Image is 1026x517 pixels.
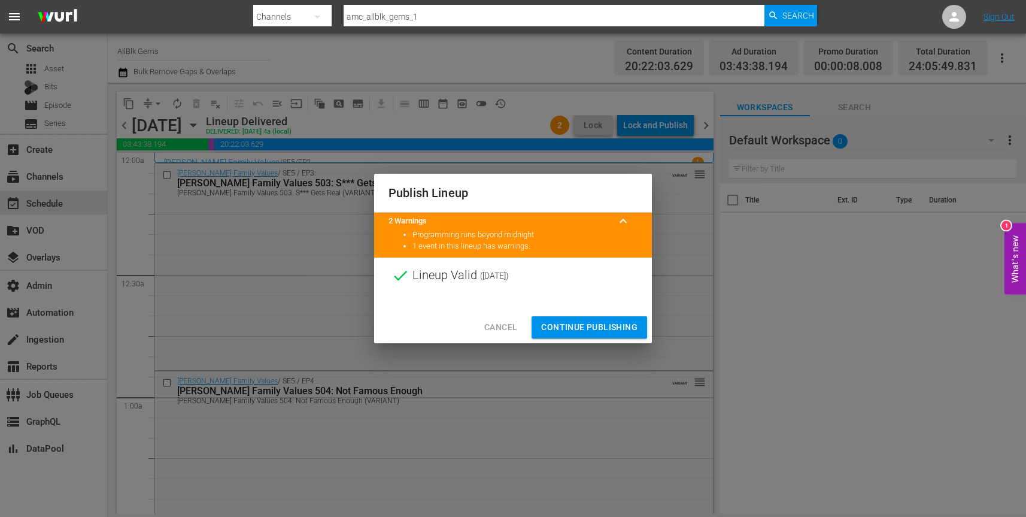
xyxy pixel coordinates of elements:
div: Lineup Valid [374,258,652,294]
button: Continue Publishing [532,316,647,338]
h2: Publish Lineup [388,183,638,202]
a: Sign Out [983,12,1015,22]
span: ( [DATE] ) [480,267,509,285]
button: Cancel [475,316,527,338]
button: keyboard_arrow_up [609,207,638,235]
li: 1 event in this lineup has warnings. [412,241,638,252]
span: menu [7,10,22,24]
button: Open Feedback Widget [1004,223,1026,294]
span: Continue Publishing [541,320,638,335]
span: Search [782,5,814,26]
img: ans4CAIJ8jUAAAAAAAAAAAAAAAAAAAAAAAAgQb4GAAAAAAAAAAAAAAAAAAAAAAAAJMjXAAAAAAAAAAAAAAAAAAAAAAAAgAT5G... [29,3,86,31]
li: Programming runs beyond midnight [412,229,638,241]
title: 2 Warnings [388,216,609,227]
span: Cancel [484,320,517,335]
div: 1 [1001,220,1011,230]
span: keyboard_arrow_up [616,214,630,228]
